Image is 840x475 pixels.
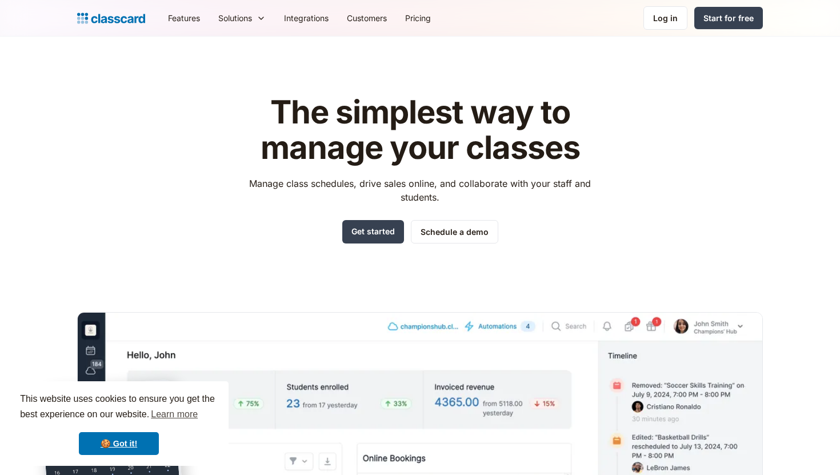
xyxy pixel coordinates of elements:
div: Start for free [703,12,754,24]
h1: The simplest way to manage your classes [239,95,602,165]
a: Logo [77,10,145,26]
a: Get started [342,220,404,244]
span: This website uses cookies to ensure you get the best experience on our website. [20,392,218,423]
a: Features [159,5,209,31]
a: dismiss cookie message [79,432,159,455]
a: Start for free [694,7,763,29]
a: Integrations [275,5,338,31]
a: Log in [643,6,687,30]
a: Customers [338,5,396,31]
a: Pricing [396,5,440,31]
div: Solutions [209,5,275,31]
div: Solutions [218,12,252,24]
div: cookieconsent [9,381,229,466]
div: Log in [653,12,678,24]
a: learn more about cookies [149,406,199,423]
a: Schedule a demo [411,220,498,244]
p: Manage class schedules, drive sales online, and collaborate with your staff and students. [239,177,602,204]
